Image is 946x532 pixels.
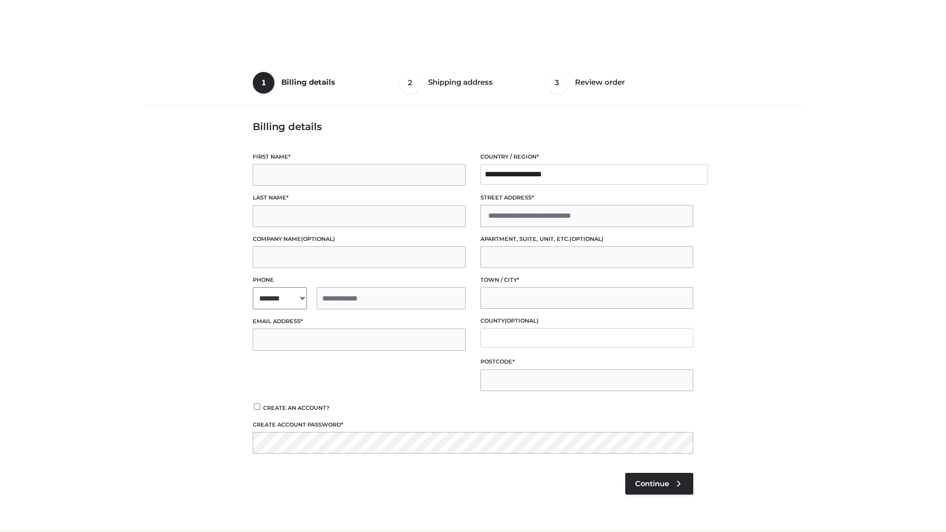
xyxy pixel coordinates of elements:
span: 1 [253,72,274,94]
span: Shipping address [428,77,493,87]
span: (optional) [505,317,539,324]
a: Continue [625,473,693,495]
span: 3 [546,72,568,94]
span: Create an account? [263,404,330,411]
label: County [480,316,693,326]
label: Last name [253,193,466,202]
label: Phone [253,275,466,285]
label: Apartment, suite, unit, etc. [480,234,693,244]
label: First name [253,152,466,162]
span: Billing details [281,77,335,87]
label: Company name [253,234,466,244]
span: (optional) [570,235,604,242]
span: (optional) [301,235,335,242]
label: Town / City [480,275,693,285]
span: 2 [400,72,421,94]
input: Create an account? [253,403,262,410]
label: Postcode [480,357,693,366]
span: Review order [575,77,625,87]
span: Continue [635,479,669,488]
h3: Billing details [253,121,693,133]
label: Create account password [253,420,693,430]
label: Country / Region [480,152,693,162]
label: Street address [480,193,693,202]
label: Email address [253,317,466,326]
